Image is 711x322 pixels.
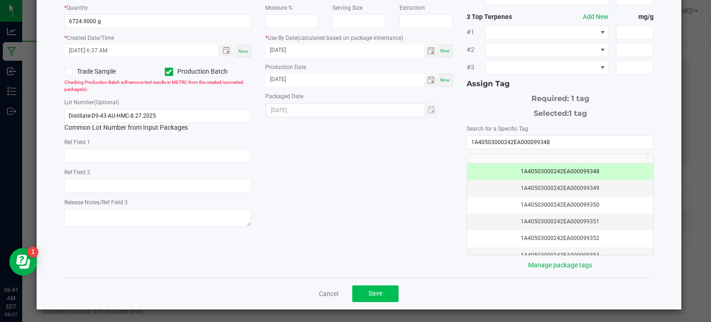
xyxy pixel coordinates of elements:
[67,4,88,12] label: Quantity
[583,12,609,22] button: Add New
[485,25,609,39] span: NO DATA FOUND
[64,98,119,107] label: Lot Number
[64,138,90,146] label: Ref Field 1
[64,109,252,133] div: Common Lot Number from Input Packages
[399,4,425,12] label: Extraction
[238,49,248,54] span: Now
[485,43,609,57] span: NO DATA FOUND
[467,45,485,55] span: #2
[94,99,119,106] span: (Optional)
[467,27,485,37] span: #1
[467,12,542,22] strong: 3 Top Terpenes
[473,167,648,176] div: 1A40503000242EA000099348
[467,89,654,104] div: Required: 1 tag
[265,92,303,101] label: Packaged Date
[473,251,648,260] div: 1A40503000242EA000099353
[265,63,306,71] label: Production Date
[467,78,654,89] div: Assign Tag
[332,4,362,12] label: Serving Size
[265,74,424,85] input: Date
[528,261,592,269] a: Manage package tags
[485,61,609,75] span: NO DATA FOUND
[27,246,38,258] iframe: Resource center unread badge
[616,12,654,22] strong: mg/g
[64,168,90,177] label: Ref Field 2
[65,45,209,57] input: Created Datetime
[64,80,243,92] span: Checking Production Batch will remove test results in METRC from the created/converted package(s).
[440,48,450,53] span: Now
[473,234,648,243] div: 1A40503000242EA000099352
[64,67,151,76] label: Trade Sample
[473,201,648,209] div: 1A40503000242EA000099350
[265,44,424,56] input: Date
[319,289,338,298] a: Cancel
[467,125,528,133] label: Search for a Specific Tag
[473,184,648,193] div: 1A40503000242EA000099349
[64,198,128,207] label: Release Notes/Ref Field 3
[9,248,37,276] iframe: Resource center
[424,74,438,87] span: Toggle calendar
[424,44,438,57] span: Toggle calendar
[569,109,587,118] span: 1 tag
[368,290,382,297] span: Save
[265,34,403,42] label: Use By Date
[297,35,403,41] span: (calculated based on package inheritance)
[467,104,654,119] div: Selected:
[467,63,485,72] span: #3
[352,285,399,302] button: Save
[67,34,114,42] label: Created Date/Time
[165,67,251,76] label: Production Batch
[473,217,648,226] div: 1A40503000242EA000099351
[218,45,236,57] span: Toggle popup
[265,4,293,12] label: Moisture %
[440,77,450,82] span: Now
